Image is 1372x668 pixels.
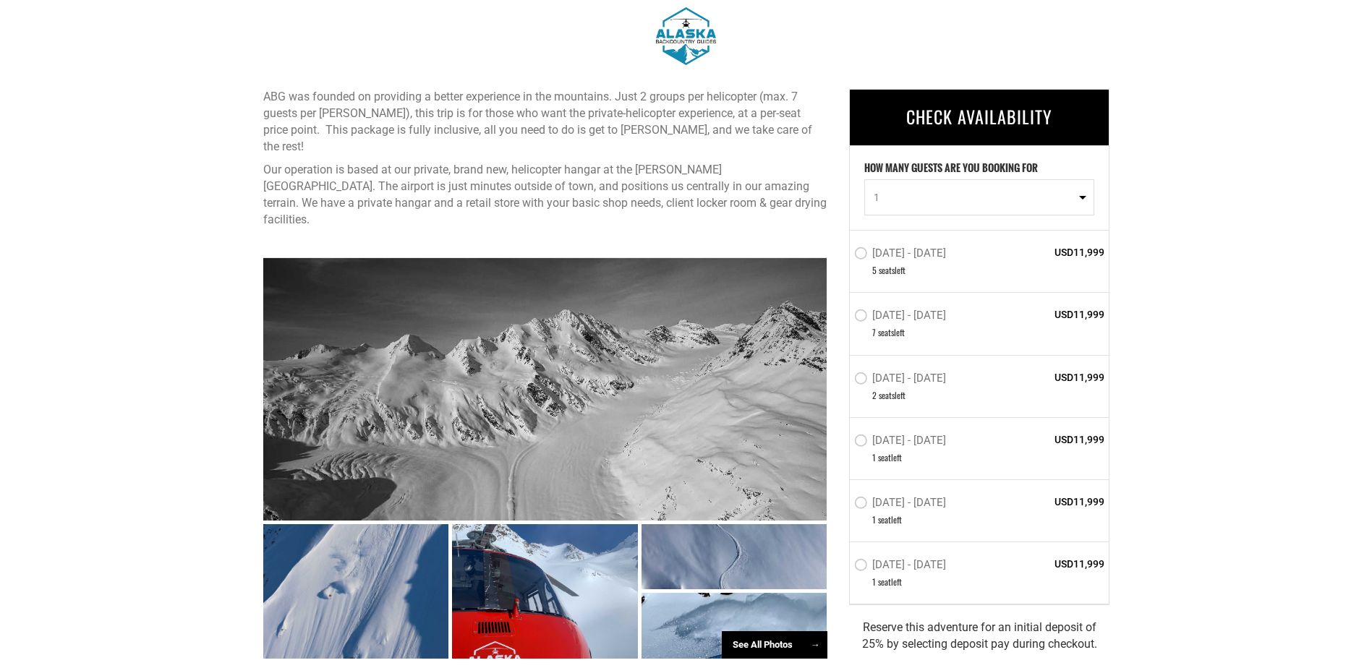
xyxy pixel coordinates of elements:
[1000,245,1105,260] span: USD11,999
[1000,432,1105,447] span: USD11,999
[879,264,906,276] span: seat left
[1000,494,1105,509] span: USD11,999
[892,389,895,401] span: s
[864,160,1038,179] label: HOW MANY GUESTS ARE YOU BOOKING FOR
[1000,557,1105,571] span: USD11,999
[854,372,950,389] label: [DATE] - [DATE]
[722,631,827,659] div: See All Photos
[878,451,902,463] span: seat left
[1000,307,1105,322] span: USD11,999
[849,604,1109,667] div: Reserve this adventure for an initial deposit of 25% by selecting deposit pay during checkout.
[872,264,877,276] span: 5
[878,513,902,526] span: seat left
[872,326,876,338] span: 7
[872,575,876,588] span: 1
[892,264,895,276] span: s
[263,89,827,155] p: ABG was founded on providing a better experience in the mountains. Just 2 groups per helicopter (...
[811,639,820,650] span: →
[854,496,950,513] label: [DATE] - [DATE]
[878,326,905,338] span: seat left
[874,190,1075,205] span: 1
[879,389,906,401] span: seat left
[872,451,876,463] span: 1
[891,326,894,338] span: s
[872,513,876,526] span: 1
[872,389,877,401] span: 2
[878,575,902,588] span: seat left
[864,179,1094,215] button: 1
[854,309,950,326] label: [DATE] - [DATE]
[854,434,950,451] label: [DATE] - [DATE]
[854,247,950,264] label: [DATE] - [DATE]
[1000,370,1105,385] span: USD11,999
[263,162,827,228] p: Our operation is based at our private, brand new, helicopter hangar at the [PERSON_NAME][GEOGRAPH...
[906,103,1052,129] span: CHECK AVAILABILITY
[656,7,716,65] img: 1603915880.png
[854,558,950,575] label: [DATE] - [DATE]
